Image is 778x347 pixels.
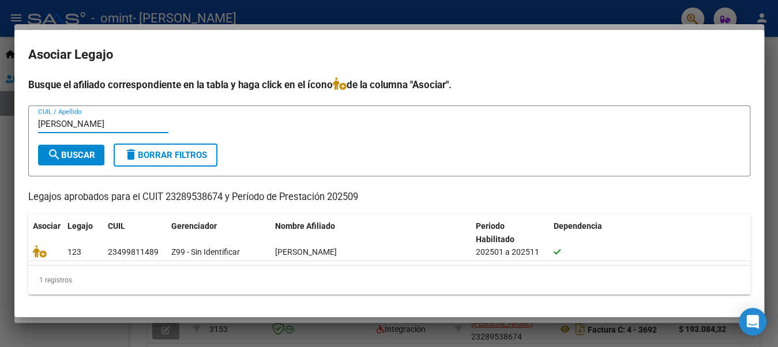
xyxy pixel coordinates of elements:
mat-icon: delete [124,148,138,161]
span: Dependencia [554,221,602,231]
h4: Busque el afiliado correspondiente en la tabla y haga click en el ícono de la columna "Asociar". [28,77,750,92]
div: 202501 a 202511 [476,246,544,259]
span: Borrar Filtros [124,150,207,160]
button: Buscar [38,145,104,165]
div: 23499811489 [108,246,159,259]
div: Open Intercom Messenger [739,308,766,335]
span: Gerenciador [171,221,217,231]
p: Legajos aprobados para el CUIT 23289538674 y Período de Prestación 202509 [28,190,750,205]
span: 123 [67,247,81,257]
span: Legajo [67,221,93,231]
span: Z99 - Sin Identificar [171,247,240,257]
span: Periodo Habilitado [476,221,514,244]
datatable-header-cell: Gerenciador [167,214,270,252]
button: Borrar Filtros [114,144,217,167]
span: CUIL [108,221,125,231]
datatable-header-cell: CUIL [103,214,167,252]
span: Asociar [33,221,61,231]
datatable-header-cell: Legajo [63,214,103,252]
h2: Asociar Legajo [28,44,750,66]
datatable-header-cell: Dependencia [549,214,750,252]
datatable-header-cell: Asociar [28,214,63,252]
span: OLIVARES DAVID NICOLAS [275,247,337,257]
datatable-header-cell: Periodo Habilitado [471,214,549,252]
datatable-header-cell: Nombre Afiliado [270,214,472,252]
span: Buscar [47,150,95,160]
span: Nombre Afiliado [275,221,335,231]
mat-icon: search [47,148,61,161]
div: 1 registros [28,266,750,295]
